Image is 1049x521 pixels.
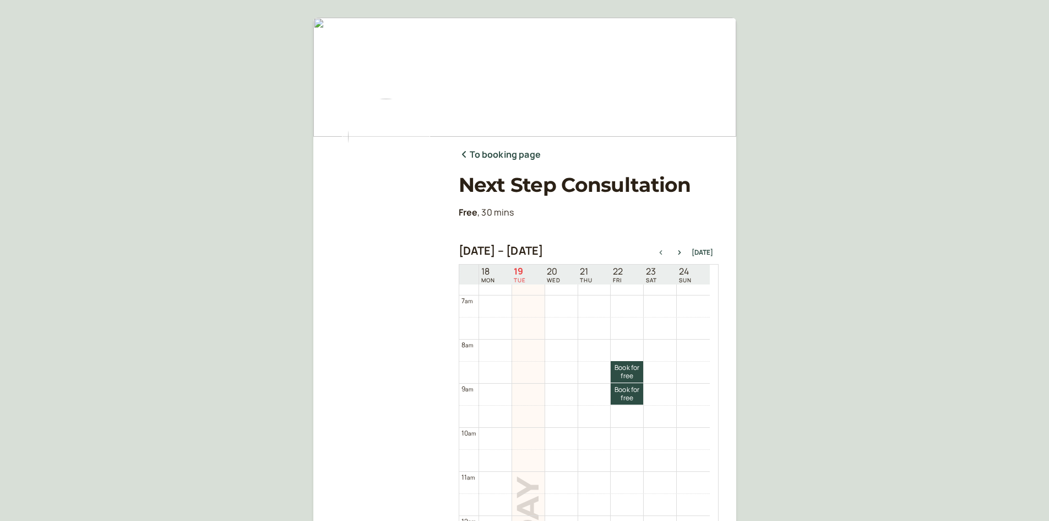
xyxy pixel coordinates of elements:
[465,385,473,393] span: am
[580,277,593,283] span: THU
[578,265,595,284] a: August 21, 2025
[461,296,473,306] div: 7
[545,265,563,284] a: August 20, 2025
[465,341,473,349] span: am
[514,277,526,283] span: TUE
[646,277,657,283] span: SAT
[461,340,474,350] div: 8
[547,277,561,283] span: WED
[465,297,472,305] span: am
[611,364,643,380] span: Book for free
[461,384,474,394] div: 9
[611,265,625,284] a: August 22, 2025
[459,173,719,197] h1: Next Step Consultation
[467,474,475,481] span: am
[613,266,623,277] span: 22
[459,148,541,162] a: To booking page
[580,266,593,277] span: 21
[677,265,694,284] a: August 24, 2025
[512,265,528,284] a: August 19, 2025
[479,265,497,284] a: August 18, 2025
[646,266,657,277] span: 23
[514,266,526,277] span: 19
[547,266,561,277] span: 20
[611,386,643,402] span: Book for free
[481,277,495,283] span: MON
[468,429,476,437] span: am
[679,266,692,277] span: 24
[613,277,623,283] span: FRI
[459,244,543,257] h2: [DATE] – [DATE]
[692,249,713,256] button: [DATE]
[679,277,692,283] span: SUN
[644,265,659,284] a: August 23, 2025
[481,266,495,277] span: 18
[461,428,476,438] div: 10
[461,472,475,482] div: 11
[459,206,719,220] p: , 30 mins
[459,206,478,218] b: Free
